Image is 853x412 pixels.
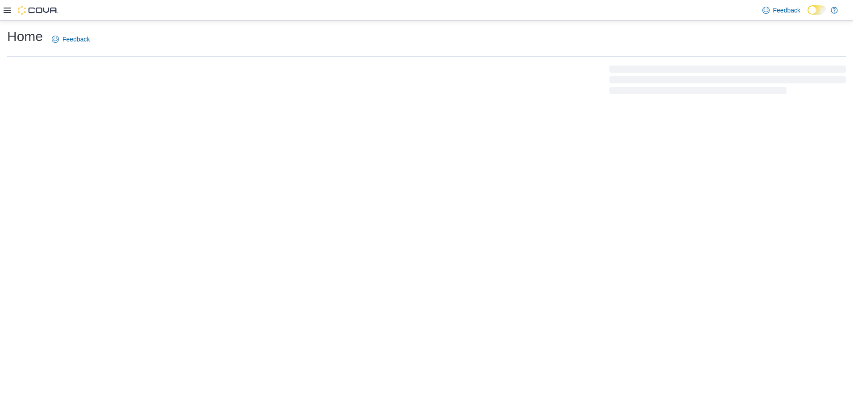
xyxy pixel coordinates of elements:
[759,1,804,19] a: Feedback
[62,35,90,44] span: Feedback
[609,67,846,96] span: Loading
[7,28,43,45] h1: Home
[807,5,826,15] input: Dark Mode
[48,30,93,48] a: Feedback
[773,6,800,15] span: Feedback
[18,6,58,15] img: Cova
